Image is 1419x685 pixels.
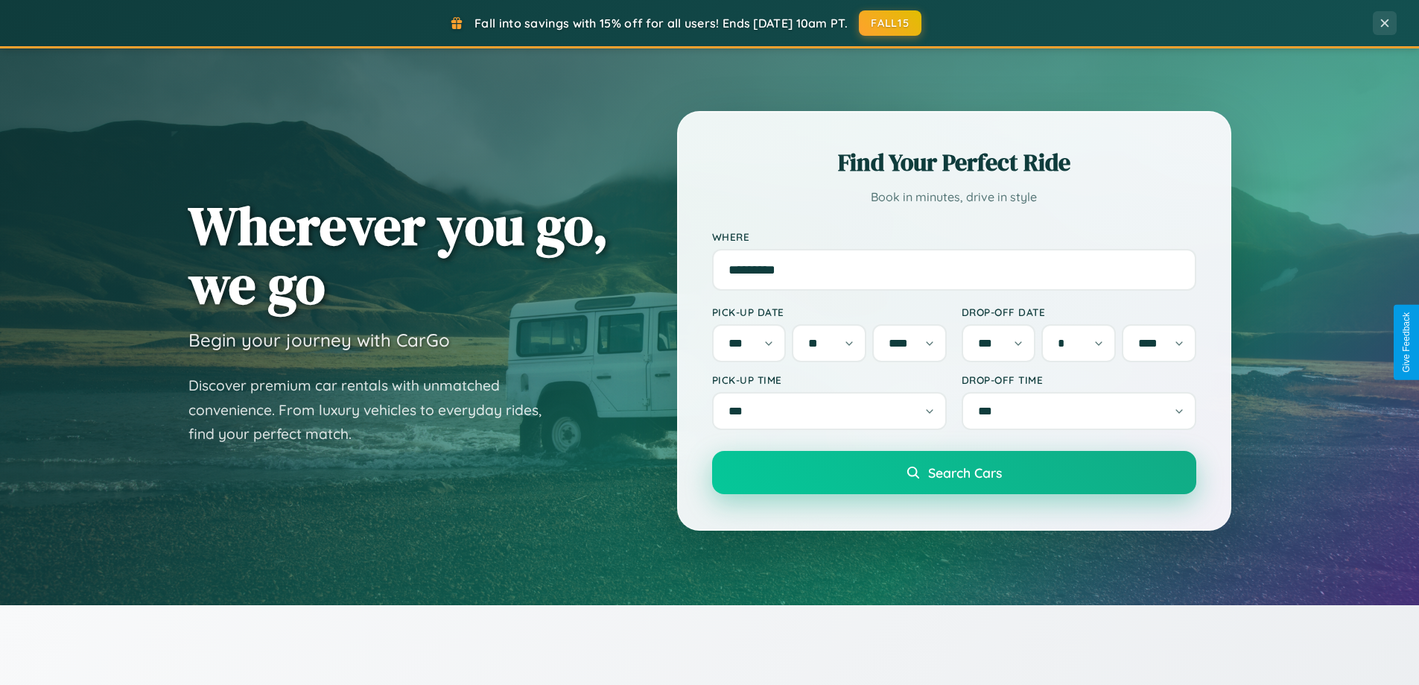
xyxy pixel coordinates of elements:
label: Where [712,230,1196,243]
button: Search Cars [712,451,1196,494]
label: Drop-off Date [962,306,1196,318]
p: Discover premium car rentals with unmatched convenience. From luxury vehicles to everyday rides, ... [188,373,561,446]
span: Fall into savings with 15% off for all users! Ends [DATE] 10am PT. [474,16,848,31]
label: Pick-up Date [712,306,947,318]
p: Book in minutes, drive in style [712,186,1196,208]
h3: Begin your journey with CarGo [188,329,450,351]
span: Search Cars [928,464,1002,481]
label: Drop-off Time [962,373,1196,386]
label: Pick-up Time [712,373,947,386]
button: FALL15 [859,10,921,36]
h2: Find Your Perfect Ride [712,146,1196,179]
h1: Wherever you go, we go [188,196,609,314]
div: Give Feedback [1401,312,1412,373]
